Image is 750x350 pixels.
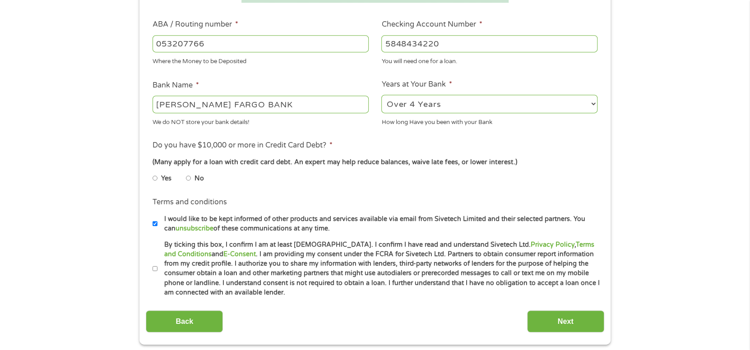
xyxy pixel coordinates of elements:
[153,115,369,127] div: We do NOT store your bank details!
[176,225,213,232] a: unsubscribe
[194,174,204,184] label: No
[153,35,369,52] input: 263177916
[381,115,597,127] div: How long Have you been with your Bank
[153,20,238,29] label: ABA / Routing number
[527,310,604,332] input: Next
[146,310,223,332] input: Back
[381,20,482,29] label: Checking Account Number
[381,35,597,52] input: 345634636
[223,250,256,258] a: E-Consent
[153,81,199,90] label: Bank Name
[531,241,574,249] a: Privacy Policy
[153,198,227,207] label: Terms and conditions
[153,54,369,66] div: Where the Money to be Deposited
[381,54,597,66] div: You will need one for a loan.
[161,174,171,184] label: Yes
[381,80,452,89] label: Years at Your Bank
[157,214,600,234] label: I would like to be kept informed of other products and services available via email from Sivetech...
[157,240,600,298] label: By ticking this box, I confirm I am at least [DEMOGRAPHIC_DATA]. I confirm I have read and unders...
[153,157,597,167] div: (Many apply for a loan with credit card debt. An expert may help reduce balances, waive late fees...
[153,141,333,150] label: Do you have $10,000 or more in Credit Card Debt?
[164,241,594,258] a: Terms and Conditions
